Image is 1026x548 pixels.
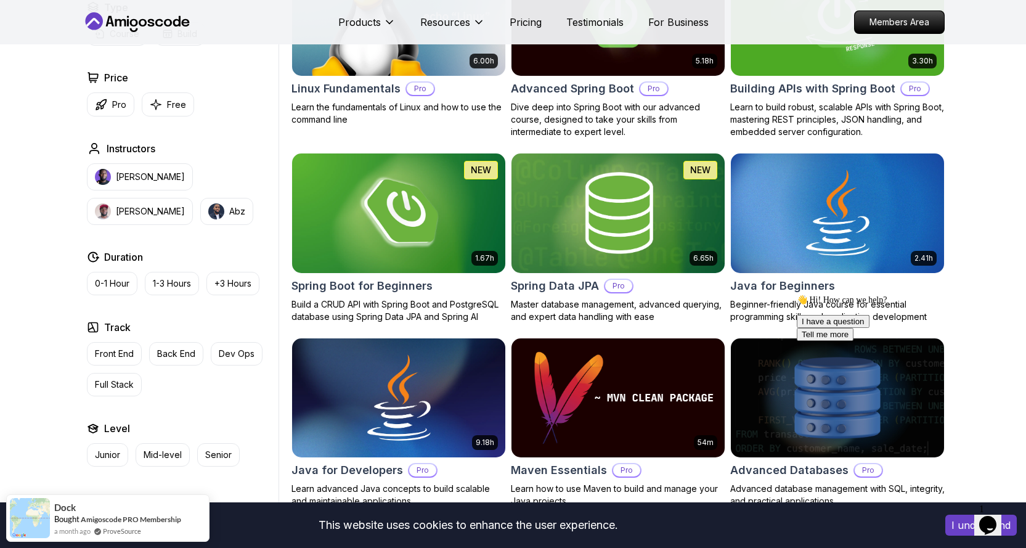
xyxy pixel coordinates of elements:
span: Dock [54,502,76,513]
p: Learn advanced Java concepts to build scalable and maintainable applications. [291,483,506,507]
p: Full Stack [95,378,134,391]
p: Pro [640,83,667,95]
p: [PERSON_NAME] [116,171,185,183]
p: 2.41h [914,253,933,263]
p: Free [167,99,186,111]
button: Full Stack [87,373,142,396]
p: [PERSON_NAME] [116,205,185,218]
img: Java for Beginners card [731,153,944,273]
button: Back End [149,342,203,366]
p: Pro [409,464,436,476]
h2: Instructors [107,141,155,156]
p: 1-3 Hours [153,277,191,290]
h2: Maven Essentials [511,462,607,479]
button: Products [338,15,396,39]
h2: Advanced Spring Boot [511,80,634,97]
button: Resources [420,15,485,39]
p: Pro [407,83,434,95]
a: Spring Boot for Beginners card1.67hNEWSpring Boot for BeginnersBuild a CRUD API with Spring Boot ... [291,153,506,323]
a: Testimonials [566,15,624,30]
a: Amigoscode PRO Membership [81,515,181,524]
iframe: chat widget [792,290,1014,493]
p: Senior [205,449,232,461]
p: Front End [95,348,134,360]
button: Front End [87,342,142,366]
p: Members Area [855,11,944,33]
p: 1.67h [475,253,494,263]
h2: Duration [104,250,143,264]
p: 54m [698,438,714,448]
img: instructor img [95,203,111,219]
h2: Linux Fundamentals [291,80,401,97]
h2: Spring Data JPA [511,277,599,295]
h2: Spring Boot for Beginners [291,277,433,295]
p: Resources [420,15,470,30]
p: Build a CRUD API with Spring Boot and PostgreSQL database using Spring Data JPA and Spring AI [291,298,506,323]
div: 👋 Hi! How can we help?I have a questionTell me more [5,5,227,51]
p: Pro [902,83,929,95]
p: Beginner-friendly Java course for essential programming skills and application development [730,298,945,323]
p: Back End [157,348,195,360]
button: 0-1 Hour [87,272,137,295]
button: +3 Hours [206,272,259,295]
p: Products [338,15,381,30]
img: Spring Boot for Beginners card [292,153,505,273]
h2: Level [104,421,130,436]
p: Dive deep into Spring Boot with our advanced course, designed to take your skills from intermedia... [511,101,725,138]
span: a month ago [54,526,91,536]
img: Maven Essentials card [511,338,725,458]
h2: Track [104,320,131,335]
img: Advanced Databases card [731,338,944,458]
p: Advanced database management with SQL, integrity, and practical applications [730,483,945,507]
button: instructor imgAbz [200,198,253,225]
p: Learn how to use Maven to build and manage your Java projects [511,483,725,507]
a: Pricing [510,15,542,30]
p: 6.65h [693,253,714,263]
button: instructor img[PERSON_NAME] [87,198,193,225]
button: Free [142,92,194,117]
button: Tell me more [5,38,62,51]
a: Members Area [854,10,945,34]
p: Junior [95,449,120,461]
p: Abz [229,205,245,218]
button: Junior [87,443,128,467]
a: Maven Essentials card54mMaven EssentialsProLearn how to use Maven to build and manage your Java p... [511,338,725,508]
h2: Building APIs with Spring Boot [730,80,895,97]
p: 5.18h [696,56,714,66]
button: I have a question [5,25,78,38]
h2: Java for Beginners [730,277,835,295]
iframe: chat widget [974,499,1014,536]
button: instructor img[PERSON_NAME] [87,163,193,190]
img: Spring Data JPA card [511,153,725,273]
p: Dev Ops [219,348,254,360]
a: Java for Beginners card2.41hJava for BeginnersBeginner-friendly Java course for essential program... [730,153,945,323]
p: NEW [690,164,710,176]
h2: Price [104,70,128,85]
p: Master database management, advanced querying, and expert data handling with ease [511,298,725,323]
a: Java for Developers card9.18hJava for DevelopersProLearn advanced Java concepts to build scalable... [291,338,506,508]
button: Accept cookies [945,515,1017,536]
p: 0-1 Hour [95,277,129,290]
h2: Java for Developers [291,462,403,479]
p: 3.30h [912,56,933,66]
img: instructor img [208,203,224,219]
img: provesource social proof notification image [10,498,50,538]
div: This website uses cookies to enhance the user experience. [9,512,927,539]
span: Bought [54,514,79,524]
h2: Advanced Databases [730,462,849,479]
p: +3 Hours [214,277,251,290]
button: Mid-level [136,443,190,467]
p: Learn to build robust, scalable APIs with Spring Boot, mastering REST principles, JSON handling, ... [730,101,945,138]
p: Pro [112,99,126,111]
p: NEW [471,164,491,176]
a: For Business [648,15,709,30]
a: Spring Data JPA card6.65hNEWSpring Data JPAProMaster database management, advanced querying, and ... [511,153,725,323]
p: Pro [613,464,640,476]
span: 👋 Hi! How can we help? [5,6,95,15]
a: ProveSource [103,526,141,536]
p: Learn the fundamentals of Linux and how to use the command line [291,101,506,126]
